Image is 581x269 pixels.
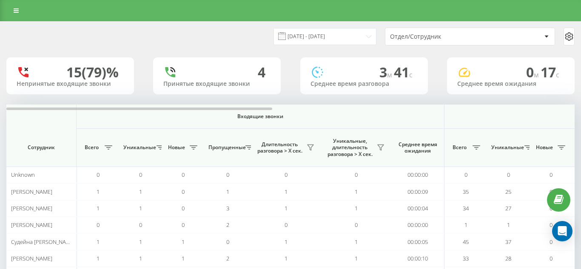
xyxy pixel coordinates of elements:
[182,188,185,195] span: 0
[97,204,100,212] span: 1
[534,70,541,79] span: м
[449,144,470,151] span: Всего
[464,171,467,178] span: 0
[550,171,553,178] span: 0
[182,204,185,212] span: 0
[226,255,229,262] span: 2
[66,64,119,80] div: 15 (79)%
[226,204,229,212] span: 3
[182,238,185,246] span: 1
[166,144,187,151] span: Новые
[379,63,394,81] span: 3
[97,238,100,246] span: 1
[463,255,469,262] span: 33
[17,80,124,88] div: Непринятые входящие звонки
[556,70,559,79] span: c
[491,144,522,151] span: Уникальные
[550,255,553,262] span: 0
[387,70,394,79] span: м
[526,63,541,81] span: 0
[550,238,553,246] span: 0
[139,255,142,262] span: 1
[11,221,52,229] span: [PERSON_NAME]
[226,171,229,178] span: 0
[285,221,288,229] span: 0
[464,221,467,229] span: 1
[552,221,572,241] div: Open Intercom Messenger
[505,204,511,212] span: 27
[11,238,75,246] span: Судейна [PERSON_NAME]
[208,144,243,151] span: Пропущенные
[123,144,154,151] span: Уникальные
[226,221,229,229] span: 2
[11,188,52,195] span: [PERSON_NAME]
[97,255,100,262] span: 1
[505,188,511,195] span: 25
[139,204,142,212] span: 1
[285,238,288,246] span: 1
[550,188,553,195] span: 0
[285,204,288,212] span: 1
[310,80,418,88] div: Среднее время разговора
[463,188,469,195] span: 35
[139,238,142,246] span: 1
[409,70,413,79] span: c
[505,255,511,262] span: 28
[394,63,413,81] span: 41
[97,171,100,178] span: 0
[97,221,100,229] span: 0
[11,255,52,262] span: [PERSON_NAME]
[398,141,438,154] span: Среднее время ожидания
[355,255,358,262] span: 1
[505,238,511,246] span: 37
[81,144,102,151] span: Всего
[182,171,185,178] span: 0
[139,171,142,178] span: 0
[182,255,185,262] span: 1
[355,204,358,212] span: 1
[457,80,564,88] div: Среднее время ожидания
[182,221,185,229] span: 0
[285,255,288,262] span: 1
[390,33,492,40] div: Отдел/Сотрудник
[285,188,288,195] span: 1
[391,183,444,200] td: 00:00:09
[325,138,374,158] span: Уникальные, длительность разговора > Х сек.
[226,238,229,246] span: 0
[507,221,510,229] span: 1
[355,221,358,229] span: 0
[391,217,444,233] td: 00:00:00
[97,188,100,195] span: 1
[139,221,142,229] span: 0
[99,113,422,120] span: Входящие звонки
[391,200,444,217] td: 00:00:04
[11,171,35,178] span: Unknown
[507,171,510,178] span: 0
[14,144,69,151] span: Сотрудник
[11,204,52,212] span: [PERSON_NAME]
[391,250,444,267] td: 00:00:10
[139,188,142,195] span: 1
[226,188,229,195] span: 1
[550,221,553,229] span: 0
[163,80,271,88] div: Принятые входящие звонки
[541,63,559,81] span: 17
[391,233,444,250] td: 00:00:05
[534,144,555,151] span: Новые
[355,188,358,195] span: 1
[463,204,469,212] span: 34
[355,238,358,246] span: 1
[255,141,304,154] span: Длительность разговора > Х сек.
[391,167,444,183] td: 00:00:00
[258,64,265,80] div: 4
[285,171,288,178] span: 0
[355,171,358,178] span: 0
[463,238,469,246] span: 45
